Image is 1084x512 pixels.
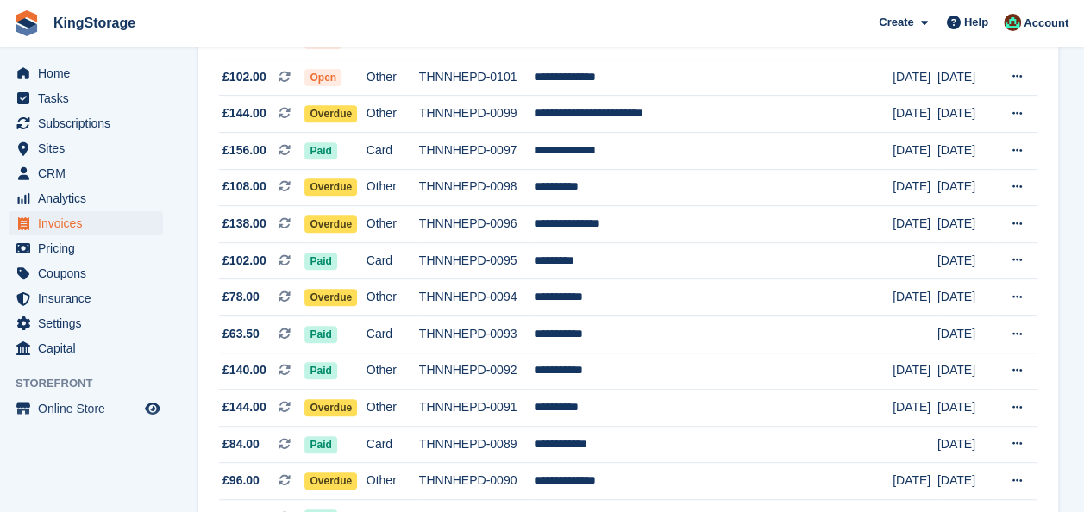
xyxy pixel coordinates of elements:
[367,279,419,316] td: Other
[304,289,357,306] span: Overdue
[937,316,995,353] td: [DATE]
[304,436,336,453] span: Paid
[937,133,995,170] td: [DATE]
[222,252,266,270] span: £102.00
[304,472,357,490] span: Overdue
[367,463,419,500] td: Other
[937,169,995,206] td: [DATE]
[222,435,260,453] span: £84.00
[9,396,163,421] a: menu
[937,463,995,500] td: [DATE]
[367,426,419,463] td: Card
[367,206,419,243] td: Other
[38,161,141,185] span: CRM
[16,375,172,392] span: Storefront
[937,353,995,390] td: [DATE]
[419,96,534,133] td: THNNHEPD-0099
[964,14,988,31] span: Help
[9,61,163,85] a: menu
[222,178,266,196] span: £108.00
[419,59,534,96] td: THNNHEPD-0101
[9,286,163,310] a: menu
[9,336,163,360] a: menu
[9,236,163,260] a: menu
[304,69,341,86] span: Open
[367,96,419,133] td: Other
[893,59,937,96] td: [DATE]
[38,336,141,360] span: Capital
[9,86,163,110] a: menu
[419,279,534,316] td: THNNHEPD-0094
[222,325,260,343] span: £63.50
[222,68,266,86] span: £102.00
[38,136,141,160] span: Sites
[419,463,534,500] td: THNNHEPD-0090
[38,311,141,335] span: Settings
[222,361,266,379] span: £140.00
[419,169,534,206] td: THNNHEPD-0098
[304,215,357,233] span: Overdue
[304,362,336,379] span: Paid
[38,236,141,260] span: Pricing
[1024,15,1068,32] span: Account
[222,288,260,306] span: £78.00
[304,178,357,196] span: Overdue
[367,133,419,170] td: Card
[367,353,419,390] td: Other
[222,104,266,122] span: £144.00
[1004,14,1021,31] img: John King
[419,242,534,279] td: THNNHEPD-0095
[367,316,419,353] td: Card
[222,471,260,490] span: £96.00
[937,59,995,96] td: [DATE]
[142,398,163,419] a: Preview store
[38,186,141,210] span: Analytics
[304,399,357,416] span: Overdue
[893,390,937,427] td: [DATE]
[9,311,163,335] a: menu
[304,105,357,122] span: Overdue
[304,253,336,270] span: Paid
[304,326,336,343] span: Paid
[937,96,995,133] td: [DATE]
[893,96,937,133] td: [DATE]
[38,396,141,421] span: Online Store
[9,161,163,185] a: menu
[304,142,336,159] span: Paid
[9,111,163,135] a: menu
[419,426,534,463] td: THNNHEPD-0089
[222,215,266,233] span: £138.00
[9,186,163,210] a: menu
[893,463,937,500] td: [DATE]
[893,279,937,316] td: [DATE]
[937,206,995,243] td: [DATE]
[47,9,142,37] a: KingStorage
[222,141,266,159] span: £156.00
[937,242,995,279] td: [DATE]
[419,353,534,390] td: THNNHEPD-0092
[893,169,937,206] td: [DATE]
[9,211,163,235] a: menu
[38,111,141,135] span: Subscriptions
[367,390,419,427] td: Other
[38,61,141,85] span: Home
[38,261,141,285] span: Coupons
[38,286,141,310] span: Insurance
[367,242,419,279] td: Card
[38,86,141,110] span: Tasks
[893,133,937,170] td: [DATE]
[367,169,419,206] td: Other
[367,59,419,96] td: Other
[419,206,534,243] td: THNNHEPD-0096
[419,133,534,170] td: THNNHEPD-0097
[419,390,534,427] td: THNNHEPD-0091
[893,353,937,390] td: [DATE]
[419,316,534,353] td: THNNHEPD-0093
[893,206,937,243] td: [DATE]
[9,261,163,285] a: menu
[937,390,995,427] td: [DATE]
[222,398,266,416] span: £144.00
[937,279,995,316] td: [DATE]
[879,14,913,31] span: Create
[38,211,141,235] span: Invoices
